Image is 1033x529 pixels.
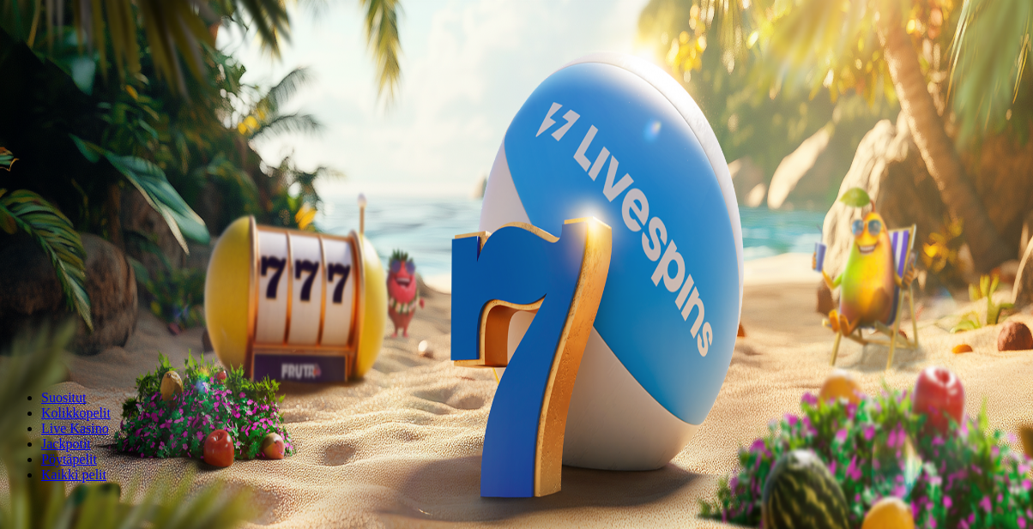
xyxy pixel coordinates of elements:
[41,467,106,482] span: Kaikki pelit
[41,436,91,451] a: Jackpotit
[7,361,1026,483] nav: Lobby
[41,406,111,420] a: Kolikkopelit
[7,361,1026,514] header: Lobby
[41,421,109,436] a: Live Kasino
[41,390,86,405] a: Suositut
[41,452,97,466] span: Pöytäpelit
